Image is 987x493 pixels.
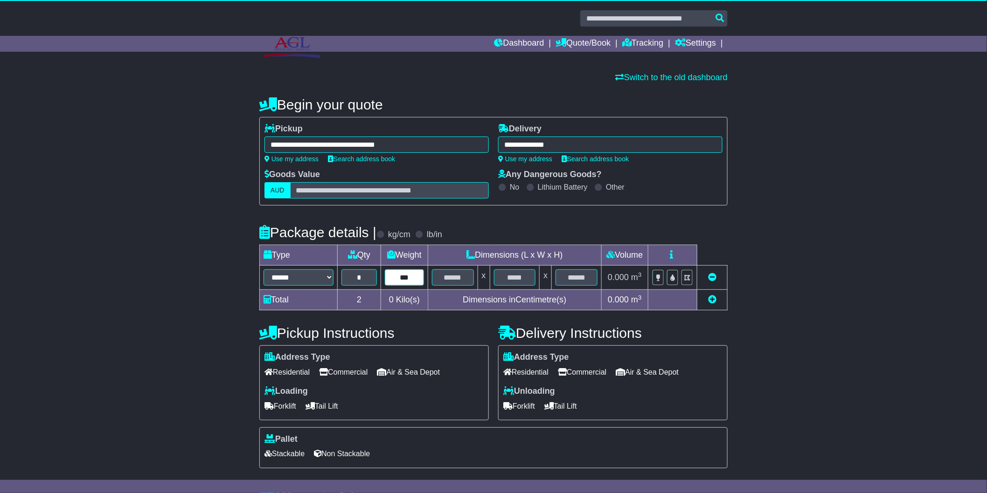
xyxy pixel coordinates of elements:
[631,273,642,282] span: m
[428,290,601,310] td: Dimensions in Centimetre(s)
[540,266,552,290] td: x
[264,446,305,461] span: Stackable
[675,36,716,52] a: Settings
[708,273,716,282] a: Remove this item
[314,446,370,461] span: Non Stackable
[264,434,298,445] label: Pallet
[544,399,577,413] span: Tail Lift
[498,155,552,163] a: Use my address
[264,386,308,397] label: Loading
[264,170,320,180] label: Goods Value
[708,295,716,304] a: Add new item
[562,155,629,163] a: Search address book
[338,290,381,310] td: 2
[616,365,679,379] span: Air & Sea Depot
[260,245,338,266] td: Type
[264,124,303,134] label: Pickup
[601,245,648,266] td: Volume
[259,325,489,341] h4: Pickup Instructions
[608,273,629,282] span: 0.000
[558,365,606,379] span: Commercial
[498,124,542,134] label: Delivery
[503,386,555,397] label: Unloading
[259,225,376,240] h4: Package details |
[498,170,602,180] label: Any Dangerous Goods?
[503,365,549,379] span: Residential
[503,399,535,413] span: Forklift
[608,295,629,304] span: 0.000
[638,294,642,301] sup: 3
[631,295,642,304] span: m
[478,266,490,290] td: x
[319,365,368,379] span: Commercial
[638,271,642,278] sup: 3
[306,399,338,413] span: Tail Lift
[377,365,440,379] span: Air & Sea Depot
[494,36,544,52] a: Dashboard
[381,290,428,310] td: Kilo(s)
[556,36,611,52] a: Quote/Book
[264,365,310,379] span: Residential
[389,295,394,304] span: 0
[264,352,330,363] label: Address Type
[338,245,381,266] td: Qty
[498,325,728,341] h4: Delivery Instructions
[264,182,291,199] label: AUD
[264,155,319,163] a: Use my address
[510,183,519,192] label: No
[503,352,569,363] label: Address Type
[260,290,338,310] td: Total
[264,399,296,413] span: Forklift
[381,245,428,266] td: Weight
[606,183,625,192] label: Other
[388,230,410,240] label: kg/cm
[428,245,601,266] td: Dimensions (L x W x H)
[259,97,728,112] h4: Begin your quote
[616,73,728,82] a: Switch to the old dashboard
[427,230,442,240] label: lb/in
[538,183,588,192] label: Lithium Battery
[328,155,395,163] a: Search address book
[622,36,663,52] a: Tracking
